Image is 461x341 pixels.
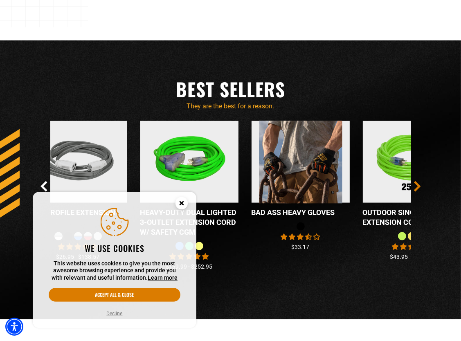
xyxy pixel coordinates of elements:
aside: Cookie Consent [33,192,196,328]
div: $33.17 [252,243,350,251]
button: Decline [104,310,125,318]
img: grey & white [32,120,124,203]
button: Next Slide [414,181,421,192]
img: neon green [143,120,235,203]
a: Bad Ass HEAVY Gloves Bad Ass HEAVY Gloves [252,121,350,222]
div: Outdoor Single Lighted Extension Cord [363,208,461,227]
span: 3.88 stars [392,243,432,251]
button: Close this option [167,192,196,217]
div: Bad Ass HEAVY Gloves [252,208,350,218]
a: neon green Heavy-Duty Dual Lighted 3-Outlet Extension Cord w/ Safety CGM [140,121,238,242]
div: $43.95 - $124.95 [363,253,461,261]
img: Bad Ass HEAVY Gloves [254,120,346,203]
a: This website uses cookies to give you the most awesome browsing experience and provide you with r... [148,274,178,281]
img: Outdoor Single Lighted Extension Cord [366,120,458,203]
a: grey & white Low Profile Extension Cord [29,121,127,232]
div: Accessibility Menu [5,318,23,336]
span: 3.56 stars [281,233,320,241]
h2: Best Sellers [40,77,421,101]
h2: We use cookies [49,243,180,254]
p: They are the best for a reason. [40,101,421,111]
button: Accept all & close [49,288,180,302]
button: Previous Slide [40,181,47,192]
p: This website uses cookies to give you the most awesome browsing experience and provide you with r... [49,260,180,282]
